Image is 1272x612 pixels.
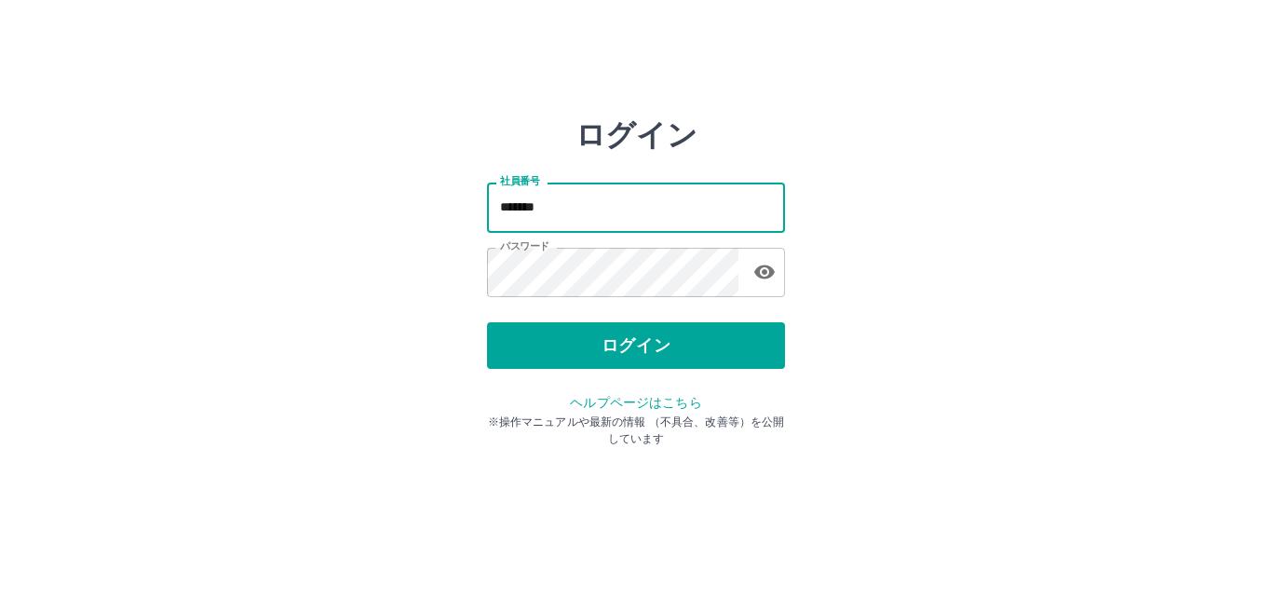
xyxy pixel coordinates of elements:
[487,322,785,369] button: ログイン
[575,117,697,153] h2: ログイン
[500,239,549,253] label: パスワード
[570,395,701,410] a: ヘルプページはこちら
[487,414,785,447] p: ※操作マニュアルや最新の情報 （不具合、改善等）を公開しています
[500,174,539,188] label: 社員番号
